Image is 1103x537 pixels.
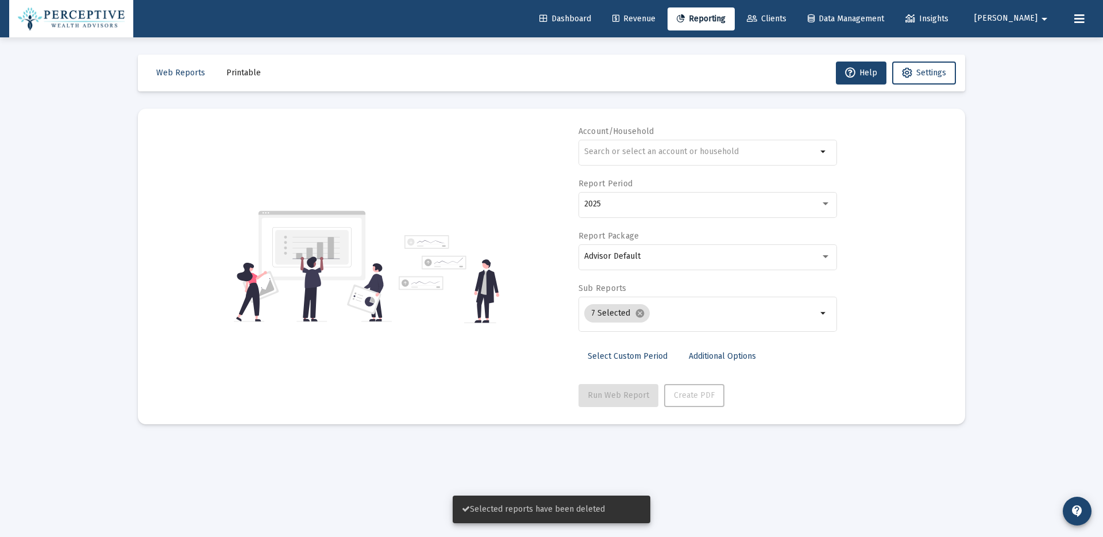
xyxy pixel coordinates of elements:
button: [PERSON_NAME] [961,7,1065,30]
img: reporting-alt [399,235,499,323]
mat-chip-list: Selection [584,302,817,325]
span: Create PDF [674,390,715,400]
label: Sub Reports [579,283,627,293]
span: Help [845,68,877,78]
span: 2025 [584,199,601,209]
img: Dashboard [18,7,125,30]
input: Search or select an account or household [584,147,817,156]
span: Clients [747,14,786,24]
span: Select Custom Period [588,351,668,361]
span: Advisor Default [584,251,641,261]
mat-icon: arrow_drop_down [817,306,831,320]
label: Account/Household [579,126,654,136]
span: Settings [916,68,946,78]
a: Reporting [668,7,735,30]
mat-icon: arrow_drop_down [817,145,831,159]
button: Web Reports [147,62,214,85]
span: Insights [905,14,948,24]
span: Reporting [677,14,726,24]
span: Additional Options [689,351,756,361]
a: Revenue [603,7,665,30]
button: Settings [892,62,956,85]
span: Web Reports [156,68,205,78]
span: Printable [226,68,261,78]
label: Report Package [579,231,639,241]
mat-chip: 7 Selected [584,304,650,323]
a: Data Management [799,7,893,30]
button: Printable [217,62,270,85]
span: Run Web Report [588,390,649,400]
span: [PERSON_NAME] [974,14,1038,24]
a: Insights [896,7,958,30]
mat-icon: cancel [635,308,645,319]
label: Report Period [579,179,633,189]
span: Data Management [808,14,884,24]
a: Dashboard [530,7,600,30]
mat-icon: contact_support [1070,504,1084,518]
button: Create PDF [664,384,724,407]
span: Dashboard [539,14,591,24]
img: reporting [234,209,392,323]
span: Selected reports have been deleted [462,504,605,514]
button: Help [836,62,886,85]
button: Run Web Report [579,384,658,407]
mat-icon: arrow_drop_down [1038,7,1051,30]
a: Clients [738,7,796,30]
span: Revenue [612,14,655,24]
